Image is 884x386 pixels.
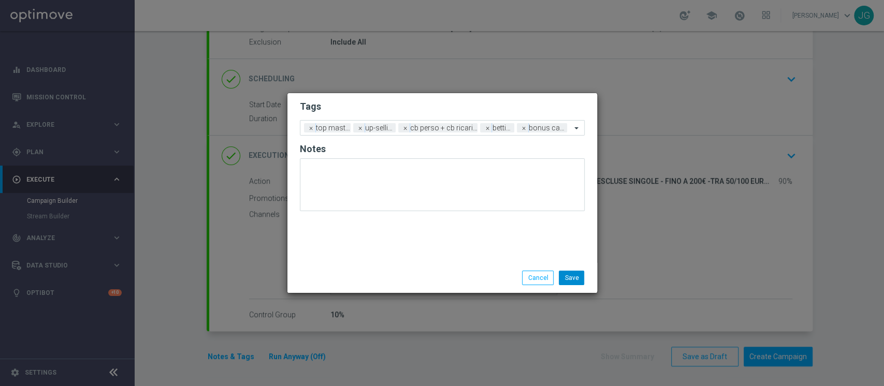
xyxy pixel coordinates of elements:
span: × [483,123,492,132]
span: × [356,123,365,132]
button: Cancel [522,271,554,285]
span: top master [313,123,354,132]
span: up-selling [363,123,399,132]
span: × [307,123,316,132]
ng-select: betting, bonus cash, cb perso + cb ricarica, top master, up-selling [300,120,585,136]
span: betting [489,123,516,132]
span: × [401,123,410,132]
h2: Tags [300,100,585,113]
h2: Notes [300,143,585,155]
span: bonus cash [526,123,571,132]
span: cb perso + cb ricarica [408,123,484,132]
button: Save [559,271,584,285]
span: × [519,123,529,132]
